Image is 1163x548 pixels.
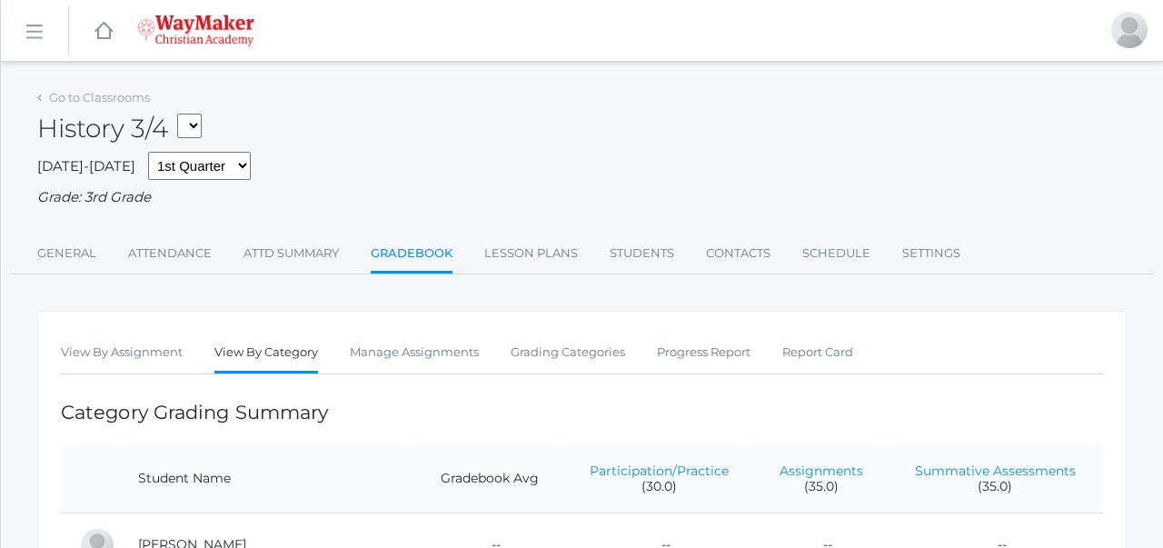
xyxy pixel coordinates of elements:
[61,334,183,371] a: View By Assignment
[706,235,770,272] a: Contacts
[484,235,578,272] a: Lesson Plans
[37,115,202,143] h2: History 3/4
[371,235,452,274] a: Gradebook
[902,235,960,272] a: Settings
[780,463,863,479] a: Assignments
[657,334,750,371] a: Progress Report
[1111,12,1148,48] div: Joshua Bennett
[773,479,869,494] span: (35.0)
[37,235,96,272] a: General
[214,334,318,374] a: View By Category
[244,235,339,272] a: Attd Summary
[37,187,1127,208] div: Grade: 3rd Grade
[128,235,212,272] a: Attendance
[37,157,135,174] span: [DATE]-[DATE]
[802,235,870,272] a: Schedule
[782,334,853,371] a: Report Card
[581,479,738,494] span: (30.0)
[120,445,416,513] th: Student Name
[511,334,625,371] a: Grading Categories
[416,445,563,513] th: Gradebook Avg
[590,463,729,479] a: Participation/Practice
[49,90,150,105] a: Go to Classrooms
[350,334,479,371] a: Manage Assignments
[137,15,254,46] img: 4_waymaker-logo-stack-white.png
[905,479,1085,494] span: (35.0)
[915,463,1076,479] a: Summative Assessments
[61,402,1103,423] h1: Category Grading Summary
[610,235,674,272] a: Students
